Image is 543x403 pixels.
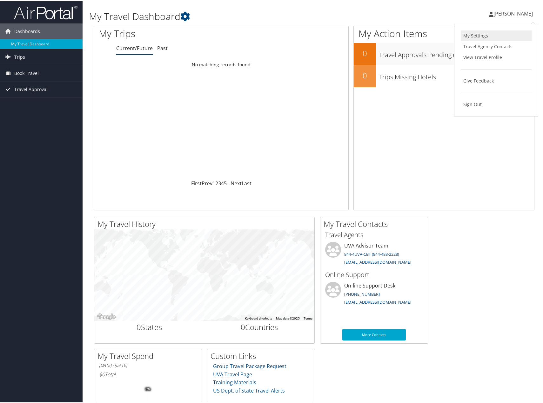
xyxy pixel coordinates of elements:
h3: Travel Approvals Pending (Advisor Booked) [379,46,534,58]
a: Travel Agency Contacts [461,40,532,51]
a: 0Trips Missing Hotels [354,64,534,86]
a: Prev [202,179,212,186]
a: 1 [212,179,215,186]
h6: Total [99,370,197,377]
span: Trips [14,48,25,64]
td: No matching records found [94,58,348,69]
h2: 0 [354,69,376,80]
h2: 0 [354,47,376,58]
span: [PERSON_NAME] [493,9,533,16]
h3: Trips Missing Hotels [379,69,534,81]
a: [PERSON_NAME] [489,3,539,22]
h1: My Trips [99,26,238,39]
a: Open this area in Google Maps (opens a new window) [96,312,117,320]
a: My Settings [461,30,532,40]
span: Book Travel [14,64,39,80]
img: airportal-logo.png [14,4,77,19]
a: Group Travel Package Request [213,362,286,369]
h2: Custom Links [211,350,315,360]
h2: Countries [209,321,310,332]
h2: My Travel Contacts [324,218,428,228]
a: Next [231,179,242,186]
h2: My Travel Spend [97,350,202,360]
li: On-line Support Desk [322,281,426,307]
a: [PHONE_NUMBER] [344,290,380,296]
span: 0 [241,321,245,331]
a: Training Materials [213,378,256,385]
span: … [227,179,231,186]
a: [EMAIL_ADDRESS][DOMAIN_NAME] [344,298,411,304]
a: Current/Future [116,44,153,51]
a: Terms (opens in new tab) [304,316,312,319]
a: Last [242,179,251,186]
a: 4 [221,179,224,186]
a: 5 [224,179,227,186]
span: Map data ©2025 [276,316,300,319]
span: Travel Approval [14,81,48,96]
a: Sign Out [461,98,532,109]
a: 2 [215,179,218,186]
h6: [DATE] - [DATE] [99,361,197,367]
a: 3 [218,179,221,186]
a: 844-4UVA-CBT (844-488-2228) [344,250,399,256]
span: 0 [137,321,141,331]
h2: States [99,321,200,332]
tspan: 0% [145,386,151,390]
a: First [191,179,202,186]
h1: My Action Items [354,26,534,39]
li: UVA Advisor Team [322,241,426,267]
a: [EMAIL_ADDRESS][DOMAIN_NAME] [344,258,411,264]
a: View Travel Profile [461,51,532,62]
button: Keyboard shortcuts [245,315,272,320]
h3: Travel Agents [325,229,423,238]
img: Google [96,312,117,320]
a: More Contacts [342,328,406,340]
a: US Dept. of State Travel Alerts [213,386,285,393]
a: 0Travel Approvals Pending (Advisor Booked) [354,42,534,64]
h2: My Travel History [97,218,314,228]
a: Past [157,44,168,51]
span: Dashboards [14,23,40,38]
h1: My Travel Dashboard [89,9,389,22]
a: Give Feedback [461,75,532,85]
h3: Online Support [325,269,423,278]
span: $0 [99,370,105,377]
a: UVA Travel Page [213,370,252,377]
